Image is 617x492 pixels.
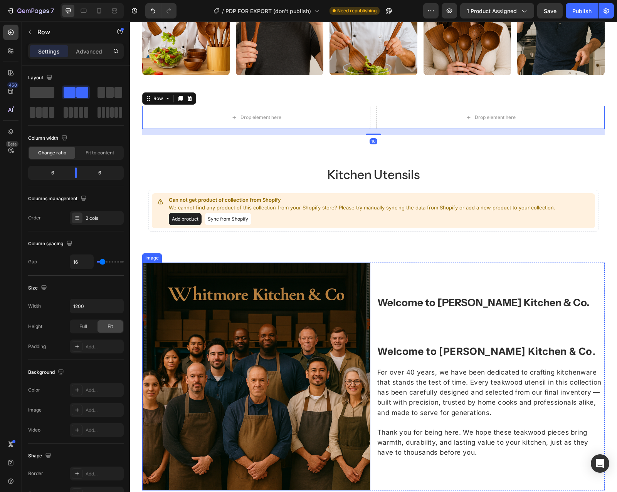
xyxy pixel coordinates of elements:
div: Open Intercom Messenger [591,454,609,473]
p: Settings [38,47,60,55]
p: 7 [50,6,54,15]
button: Publish [566,3,598,18]
div: Add... [86,387,122,394]
div: 16 [240,117,247,123]
p: Advanced [76,47,102,55]
span: Full [79,323,87,330]
button: Add product [39,191,72,204]
div: Image [14,233,30,240]
div: Video [28,427,40,433]
div: 2 cols [86,215,122,222]
div: 450 [7,82,18,88]
div: Beta [6,141,18,147]
div: Background [28,367,66,378]
strong: Welcome to [PERSON_NAME] Kitchen & Co. [247,324,466,336]
span: Need republishing [337,7,377,14]
div: Height [28,323,42,330]
span: Fit to content [86,149,114,156]
div: Shape [28,451,53,461]
div: Size [28,283,49,293]
strong: Welcome to [PERSON_NAME] Kitchen & Co. [247,275,459,287]
div: Undo/Redo [145,3,177,18]
img: gempages_581516978108236713-0eae259d-2e2d-4c3f-9840-a98b623788c7.png [12,241,240,469]
span: 1 product assigned [467,7,517,15]
input: Auto [70,299,123,313]
div: Image [28,407,42,413]
span: Thank you for being here. We hope these teakwood pieces bring warmth, durability, and lasting val... [247,407,459,435]
iframe: Design area [130,22,617,492]
span: / [222,7,224,15]
p: We cannot find any product of this collection from your Shopify store? Please try manually syncin... [39,182,425,190]
button: Sync from Shopify [75,191,121,204]
div: Color [28,387,40,393]
div: Width [28,303,41,310]
button: Save [537,3,563,18]
div: Row [22,74,35,80]
div: Add... [86,343,122,350]
span: Fit [108,323,113,330]
button: 7 [3,3,57,18]
div: Add... [86,470,122,477]
div: 6 [30,167,69,178]
div: Add... [86,407,122,414]
div: Column spacing [28,239,74,249]
div: Border [28,470,43,477]
h2: Kitchen Utensils [18,144,469,162]
div: Gap [28,258,37,265]
div: Publish [572,7,592,15]
span: Change ratio [38,149,66,156]
span: Save [544,8,556,14]
div: 6 [83,167,122,178]
div: Drop element here [345,93,386,99]
div: Padding [28,343,46,350]
div: Layout [28,73,54,83]
input: Auto [70,255,93,269]
button: 1 product assigned [460,3,534,18]
div: Order [28,214,41,221]
div: Columns management [28,194,88,204]
p: Can not get product of collection from Shopify [39,175,425,182]
div: Add... [86,427,122,434]
div: Column width [28,133,69,144]
span: PDP FOR EXPORT (don't publish) [225,7,311,15]
span: For over 40 years, we have been dedicated to crafting kitchenware that stands the test of time. E... [247,347,471,395]
p: Row [37,27,103,37]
